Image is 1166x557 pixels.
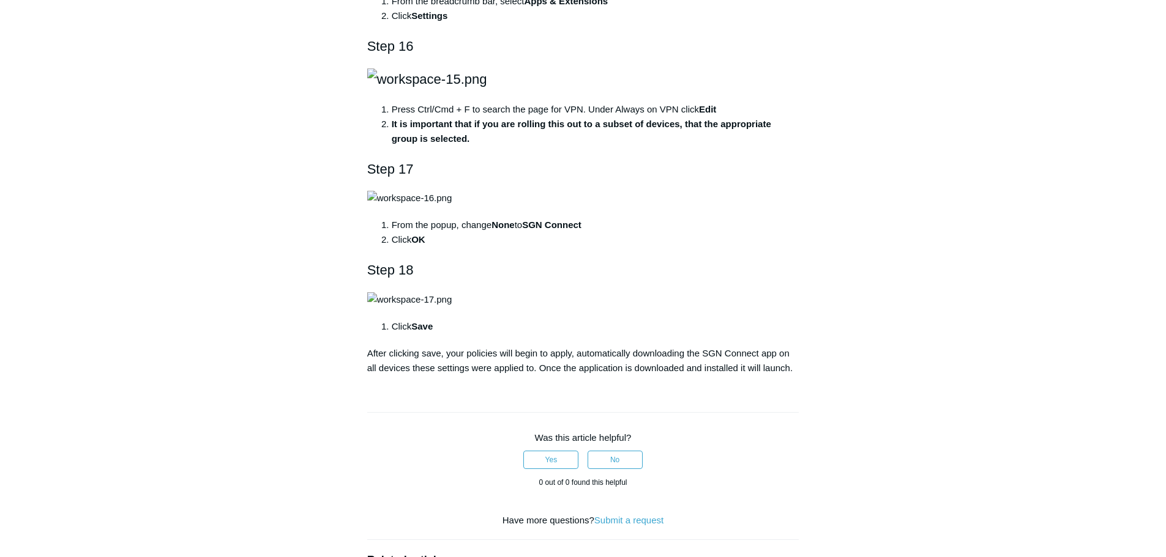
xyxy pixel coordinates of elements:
[522,219,581,230] strong: SGN Connect
[539,478,627,487] span: 0 out of 0 found this helpful
[367,191,452,205] img: workspace-16.png
[523,451,578,469] button: This article was helpful
[594,515,663,525] a: Submit a request
[588,451,643,469] button: This article was not helpful
[535,432,632,443] span: Was this article helpful?
[367,68,487,90] img: workspace-15.png
[367,158,799,180] h2: Step 17
[411,10,447,21] strong: Settings
[392,102,799,117] li: Press Ctrl/Cmd + F to search the page for VPN. Under Always on VPN click
[392,319,799,334] li: Click
[411,234,425,245] strong: OK
[491,219,515,230] strong: None
[367,259,799,281] h2: Step 18
[367,292,452,307] img: workspace-17.png
[392,232,799,247] li: Click
[367,514,799,528] div: Have more questions?
[392,9,799,23] li: Click
[367,346,799,375] p: After clicking save, your policies will begin to apply, automatically downloading the SGN Connect...
[392,218,799,232] li: From the popup, change to
[411,321,433,331] strong: Save
[367,35,799,57] h2: Step 16
[392,119,771,144] strong: It is important that if you are rolling this out to a subset of devices, that the appropriate gro...
[699,104,716,114] strong: Edit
